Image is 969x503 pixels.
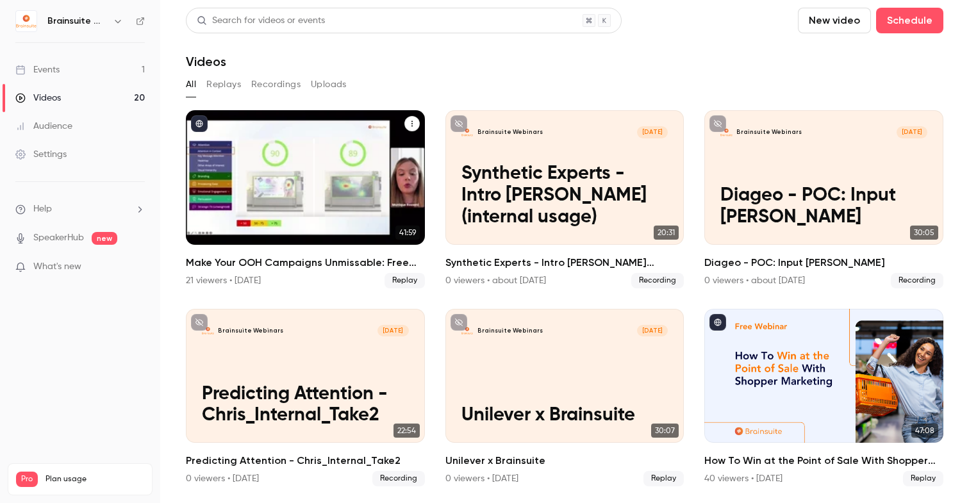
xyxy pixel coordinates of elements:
[377,325,408,337] span: [DATE]
[445,453,684,468] h2: Unilever x Brainsuite
[445,110,684,288] a: Synthetic Experts - Intro Chris (internal usage)Brainsuite Webinars[DATE]Synthetic Experts - Intr...
[704,472,783,485] div: 40 viewers • [DATE]
[704,274,805,287] div: 0 viewers • about [DATE]
[704,110,943,288] li: Diageo - POC: Input Chris
[186,309,425,487] a: Predicting Attention - Chris_Internal_Take2Brainsuite Webinars[DATE]Predicting Attention - Chris_...
[709,115,726,132] button: unpublished
[704,110,943,288] a: Diageo - POC: Input ChrisBrainsuite Webinars[DATE]Diageo - POC: Input [PERSON_NAME]30:05Diageo - ...
[202,384,408,427] p: Predicting Attention - Chris_Internal_Take2
[186,110,425,288] a: 41:59Make Your OOH Campaigns Unmissable: Free Masterclass21 viewers • [DATE]Replay
[186,274,261,287] div: 21 viewers • [DATE]
[461,163,668,228] p: Synthetic Experts - Intro [PERSON_NAME] (internal usage)
[16,472,38,487] span: Pro
[33,231,84,245] a: SpeakerHub
[651,424,679,438] span: 30:07
[15,148,67,161] div: Settings
[631,273,684,288] span: Recording
[47,15,108,28] h6: Brainsuite Webinars
[445,274,546,287] div: 0 viewers • about [DATE]
[798,8,871,33] button: New video
[445,472,518,485] div: 0 viewers • [DATE]
[477,327,543,335] p: Brainsuite Webinars
[15,120,72,133] div: Audience
[654,226,679,240] span: 20:31
[16,11,37,31] img: Brainsuite Webinars
[33,260,81,274] span: What's new
[643,471,684,486] span: Replay
[704,309,943,487] li: How To Win at the Point of Sale With Shopper Marketing
[206,74,241,95] button: Replays
[451,115,467,132] button: unpublished
[15,92,61,104] div: Videos
[197,14,325,28] div: Search for videos or events
[186,74,196,95] button: All
[736,128,802,136] p: Brainsuite Webinars
[92,232,117,245] span: new
[704,309,943,487] a: 47:08How To Win at the Point of Sale With Shopper Marketing40 viewers • [DATE]Replay
[393,424,420,438] span: 22:54
[46,474,144,484] span: Plan usage
[218,327,283,335] p: Brainsuite Webinars
[461,325,474,337] img: Unilever x Brainsuite
[461,405,668,427] p: Unilever x Brainsuite
[186,453,425,468] h2: Predicting Attention - Chris_Internal_Take2
[15,63,60,76] div: Events
[251,74,301,95] button: Recordings
[186,255,425,270] h2: Make Your OOH Campaigns Unmissable: Free Masterclass
[191,314,208,331] button: unpublished
[202,325,214,337] img: Predicting Attention - Chris_Internal_Take2
[445,309,684,487] li: Unilever x Brainsuite
[910,226,938,240] span: 30:05
[445,255,684,270] h2: Synthetic Experts - Intro [PERSON_NAME] (internal usage)
[637,126,668,138] span: [DATE]
[311,74,347,95] button: Uploads
[186,472,259,485] div: 0 viewers • [DATE]
[461,126,474,138] img: Synthetic Experts - Intro Chris (internal usage)
[395,226,420,240] span: 41:59
[186,8,943,495] section: Videos
[186,309,425,487] li: Predicting Attention - Chris_Internal_Take2
[451,314,467,331] button: unpublished
[186,110,425,288] li: Make Your OOH Campaigns Unmissable: Free Masterclass
[720,126,733,138] img: Diageo - POC: Input Chris
[445,309,684,487] a: Unilever x BrainsuiteBrainsuite Webinars[DATE]Unilever x Brainsuite30:07Unilever x Brainsuite0 vi...
[897,126,927,138] span: [DATE]
[15,202,145,216] li: help-dropdown-opener
[637,325,668,337] span: [DATE]
[191,115,208,132] button: published
[876,8,943,33] button: Schedule
[911,424,938,438] span: 47:08
[720,185,927,229] p: Diageo - POC: Input [PERSON_NAME]
[903,471,943,486] span: Replay
[891,273,943,288] span: Recording
[445,110,684,288] li: Synthetic Experts - Intro Chris (internal usage)
[709,314,726,331] button: published
[385,273,425,288] span: Replay
[372,471,425,486] span: Recording
[477,128,543,136] p: Brainsuite Webinars
[33,202,52,216] span: Help
[704,255,943,270] h2: Diageo - POC: Input [PERSON_NAME]
[704,453,943,468] h2: How To Win at the Point of Sale With Shopper Marketing
[186,54,226,69] h1: Videos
